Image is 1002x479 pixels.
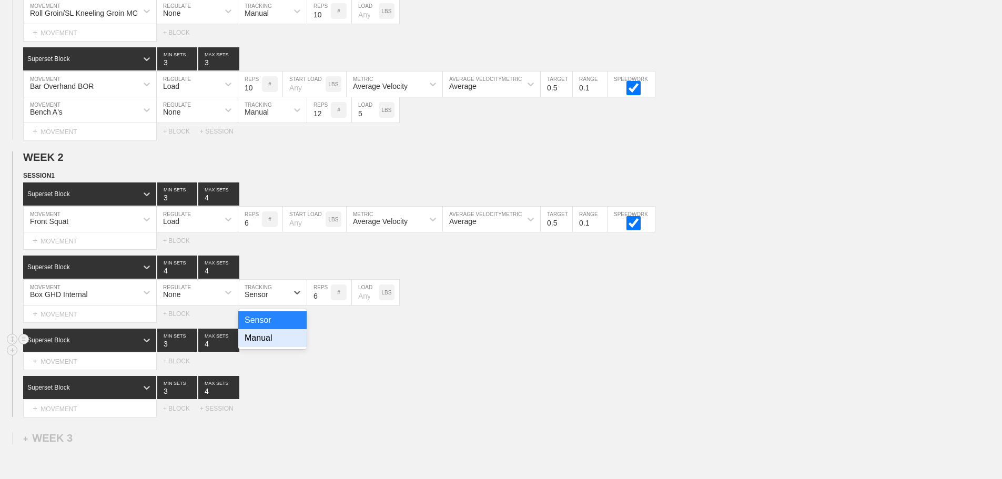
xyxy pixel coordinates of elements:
[449,217,477,226] div: Average
[813,357,1002,479] iframe: Chat Widget
[245,9,269,17] div: Manual
[23,434,28,443] span: +
[352,97,379,123] input: Any
[268,81,271,87] p: #
[163,128,200,135] div: + BLOCK
[163,108,180,116] div: None
[337,290,340,295] p: #
[329,217,339,222] p: LBS
[33,309,37,318] span: +
[198,329,239,352] input: None
[27,337,70,344] div: Superset Block
[329,81,339,87] p: LBS
[30,108,63,116] div: Bench A's
[198,256,239,279] input: None
[337,107,340,113] p: #
[198,47,239,70] input: None
[23,151,64,163] span: WEEK 2
[33,127,37,136] span: +
[238,311,307,329] div: Sensor
[352,280,379,305] input: Any
[382,107,392,113] p: LBS
[30,217,68,226] div: Front Squat
[23,24,157,42] div: MOVEMENT
[337,8,340,14] p: #
[163,290,180,299] div: None
[23,172,55,179] span: SESSION 1
[163,405,200,412] div: + BLOCK
[382,8,392,14] p: LBS
[245,290,268,299] div: Sensor
[449,82,477,90] div: Average
[245,108,269,116] div: Manual
[30,290,88,299] div: Box GHD Internal
[33,28,37,37] span: +
[198,182,239,206] input: None
[23,432,73,444] div: WEEK 3
[163,82,179,90] div: Load
[163,310,200,318] div: + BLOCK
[200,405,242,412] div: + SESSION
[353,217,408,226] div: Average Velocity
[33,356,37,365] span: +
[268,217,271,222] p: #
[353,82,408,90] div: Average Velocity
[163,29,200,36] div: + BLOCK
[200,128,242,135] div: + SESSION
[27,55,70,63] div: Superset Block
[33,236,37,245] span: +
[30,9,143,17] div: Roll Groin/SL Kneeling Groin MOB
[198,376,239,399] input: None
[163,237,200,244] div: + BLOCK
[238,329,307,347] div: Manual
[23,123,157,140] div: MOVEMENT
[163,358,200,365] div: + BLOCK
[30,82,94,90] div: Bar Overhand BOR
[283,207,326,232] input: Any
[163,9,180,17] div: None
[27,384,70,391] div: Superset Block
[23,400,157,417] div: MOVEMENT
[23,232,157,250] div: MOVEMENT
[27,263,70,271] div: Superset Block
[23,305,157,323] div: MOVEMENT
[27,190,70,198] div: Superset Block
[33,404,37,413] span: +
[283,72,326,97] input: Any
[23,353,157,370] div: MOVEMENT
[163,217,179,226] div: Load
[382,290,392,295] p: LBS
